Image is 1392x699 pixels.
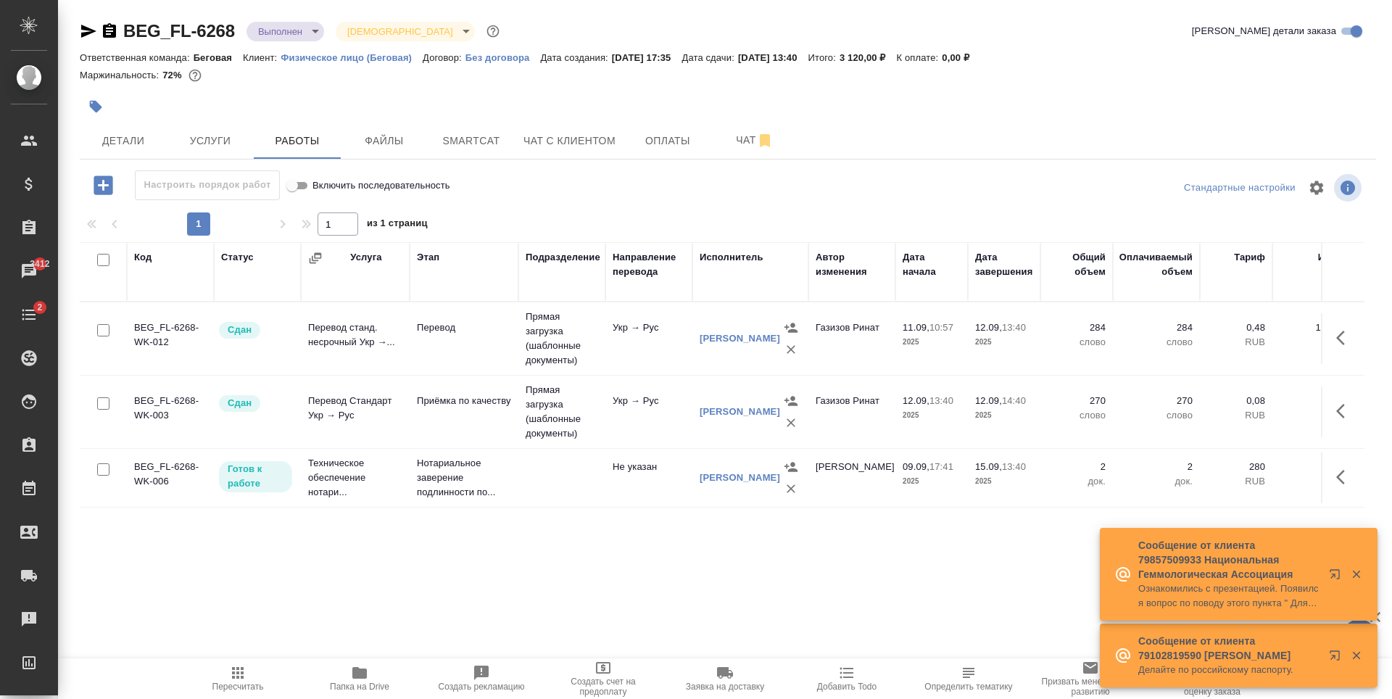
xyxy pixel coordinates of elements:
p: Сдан [228,323,252,337]
button: Удалить [780,412,802,434]
p: Дата сдачи: [681,52,737,63]
button: Добавить тэг [80,91,112,123]
span: Оплаты [633,132,703,150]
div: Исполнитель [700,250,763,265]
p: 21,6 [1280,394,1345,408]
td: Перевод Стандарт Укр → Рус [301,386,410,437]
p: Перевод [417,320,511,335]
p: 2025 [975,474,1033,489]
p: 2025 [903,408,961,423]
td: BEG_FL-6268-WK-006 [127,452,214,503]
button: Добавить работу [83,170,123,200]
td: Прямая загрузка (шаблонные документы) [518,302,605,375]
p: 17:41 [929,461,953,472]
p: 0,48 [1207,320,1265,335]
p: К оплате: [897,52,942,63]
div: Код [134,250,152,265]
span: 3412 [21,257,58,271]
a: Без договора [465,51,541,63]
p: слово [1120,408,1193,423]
p: Беговая [194,52,243,63]
p: Договор: [423,52,465,63]
div: Выполнен [246,22,324,41]
div: Подразделение [526,250,600,265]
p: Приёмка по качеству [417,394,511,408]
p: RUB [1207,335,1265,349]
button: 717.92 RUB; [186,66,204,85]
p: 2025 [975,408,1033,423]
span: Чат с клиентом [523,132,616,150]
p: 13:40 [929,395,953,406]
p: RUB [1280,335,1345,349]
p: 284 [1120,320,1193,335]
button: Удалить [780,478,802,500]
p: 12.09, [975,322,1002,333]
p: RUB [1207,474,1265,489]
p: 136,32 [1280,320,1345,335]
div: Тариф [1234,250,1265,265]
p: док. [1120,474,1193,489]
a: Физическое лицо (Беговая) [281,51,423,63]
p: 280 [1207,460,1265,474]
span: [PERSON_NAME] детали заказа [1192,24,1336,38]
span: Услуги [175,132,245,150]
td: Укр → Рус [605,313,692,364]
div: Итого [1318,250,1345,265]
p: Ответственная команда: [80,52,194,63]
p: Ознакомились с презентацией. Появился вопрос по поводу этого пункта " Для докладчиков • Аппарат долж [1138,582,1319,611]
td: Газизов Ринат [808,386,895,437]
td: BEG_FL-6268-WK-003 [127,386,214,437]
td: Газизов Ринат [808,313,895,364]
div: Дата завершения [975,250,1033,279]
button: Здесь прячутся важные кнопки [1327,394,1362,429]
p: 14:40 [1002,395,1026,406]
span: Посмотреть информацию [1334,174,1364,202]
a: [PERSON_NAME] [700,472,780,483]
div: Менеджер проверил работу исполнителя, передает ее на следующий этап [217,394,294,413]
a: [PERSON_NAME] [700,406,780,417]
p: Физическое лицо (Беговая) [281,52,423,63]
p: 13:40 [1002,461,1026,472]
p: 13:40 [1002,322,1026,333]
button: Назначить [780,390,802,412]
button: Скопировать ссылку для ЯМессенджера [80,22,97,40]
button: Назначить [780,317,802,339]
p: Сдан [228,396,252,410]
div: Оплачиваемый объем [1119,250,1193,279]
div: Дата начала [903,250,961,279]
p: 10:57 [929,322,953,333]
td: [PERSON_NAME] [808,452,895,503]
p: док. [1048,474,1106,489]
td: Техническое обеспечение нотари... [301,449,410,507]
button: Закрыть [1341,649,1371,662]
p: 2025 [903,474,961,489]
p: 3 120,00 ₽ [840,52,897,63]
p: RUB [1280,408,1345,423]
p: 284 [1048,320,1106,335]
div: Общий объем [1048,250,1106,279]
p: [DATE] 13:40 [738,52,808,63]
button: Открыть в новой вкладке [1320,641,1355,676]
button: Открыть в новой вкладке [1320,560,1355,595]
p: 15.09, [975,461,1002,472]
p: 2025 [975,335,1033,349]
span: 2 [28,300,51,315]
button: Здесь прячутся важные кнопки [1327,460,1362,495]
p: 09.09, [903,461,929,472]
button: Сгруппировать [308,251,323,265]
p: 270 [1048,394,1106,408]
p: Дата создания: [540,52,611,63]
p: слово [1120,335,1193,349]
p: 11.09, [903,322,929,333]
a: 2 [4,297,54,333]
span: Детали [88,132,158,150]
p: 72% [162,70,185,80]
div: Статус [221,250,254,265]
span: Файлы [349,132,419,150]
span: из 1 страниц [367,215,428,236]
div: Этап [417,250,439,265]
svg: Отписаться [756,132,774,149]
div: split button [1180,177,1299,199]
td: Не указан [605,452,692,503]
a: BEG_FL-6268 [123,21,235,41]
